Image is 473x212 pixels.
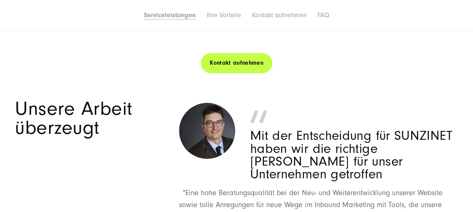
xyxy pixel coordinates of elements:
[179,103,235,159] img: Dietmar Bernstein - Unger - Senior Marketing Manager - Zitat für Digitalagentur SUNZINET
[207,11,241,19] a: Ihre Vorteile
[15,99,170,137] h2: Unsere Arbeit überzeugt
[250,129,458,181] p: Mit der Entscheidung für SUNZINET haben wir die richtige [PERSON_NAME] für unser Unternehmen getr...
[318,11,329,19] a: FAQ
[252,11,307,19] a: Kontakt aufnehmen
[144,11,196,19] a: Serviceleistungen
[201,52,272,74] a: Kontakt aufnehmen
